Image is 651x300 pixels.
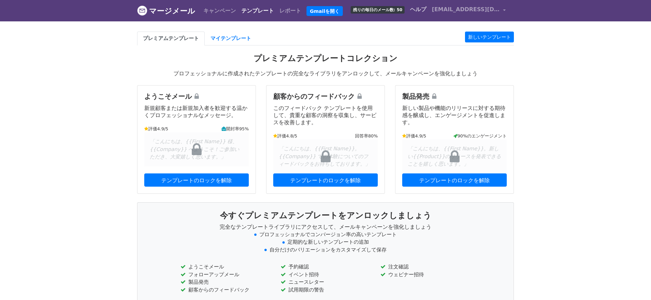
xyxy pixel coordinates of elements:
[273,92,355,100] font: 顧客からのフィードバック
[402,173,507,187] a: テンプレートのロックを解除
[355,133,378,138] font: 回答率80%
[161,177,232,183] font: テンプレートのロックを解除
[388,264,409,270] font: 注文確認
[173,70,478,77] font: プロフェッショナルに作成されたテンプレートの完全なライブラリをアンロックして、メールキャンペーンを強化しましょう
[617,267,651,300] iframe: Chat Widget
[143,35,199,41] font: プレミアムテンプレート
[279,7,301,14] font: レポート
[254,54,397,63] font: プレミアムテンプレートコレクション
[419,177,490,183] font: テンプレートのロックを解除
[205,32,257,45] a: マイテンプレート
[137,4,195,18] a: マージメール
[468,34,511,40] font: 新しいテンプレート
[465,32,514,42] a: 新しいテンプレート
[203,7,236,14] font: キャンペーン
[388,271,424,278] font: ウェビナー招待
[287,239,369,245] font: 定期的な新しいテンプレートの追加
[144,92,192,100] font: ようこそメール
[239,4,277,18] a: テンプレート
[188,264,224,270] font: ようこそメール
[210,35,251,41] font: マイテンプレート
[137,5,147,16] img: MergeMailロゴ
[226,126,249,131] font: 開封率95%
[290,177,361,183] font: テンプレートのロックを解除
[402,92,429,100] font: 製品発売
[273,105,376,126] font: このフィードバック テンプレートを使用して、貴重な顧客の洞察を収集し、サービスを改善します。
[289,279,324,285] font: ニュースレター
[402,105,505,126] font: 新しい製品や機能のリリースに対する期待感を醸成し、エンゲージメントを促進します。
[289,264,309,270] font: 予約確認
[458,133,507,138] font: 90%のエンゲージメント
[617,267,651,300] div: チャットウィジェット
[149,7,195,15] font: マージメール
[259,231,397,238] font: プロフェッショナルでコンバージョン率の高いテンプレート
[273,173,378,187] a: テンプレートのロックを解除
[429,3,508,19] a: [EMAIL_ADDRESS][DATE][DOMAIN_NAME]
[220,224,431,230] font: 完全なテンプレートライブラリにアクセスして、メールキャンペーンを強化しましょう
[277,4,304,18] a: レポート
[306,6,343,16] a: Gmailを開く
[188,271,239,278] font: フォローアップメール
[432,6,558,13] font: [EMAIL_ADDRESS][DATE][DOMAIN_NAME]
[406,133,426,138] font: 評価4.9/5
[241,7,274,14] font: テンプレート
[310,8,339,14] font: Gmailを開く
[289,287,324,293] font: 試用期限の警告
[407,3,429,16] a: ヘルプ
[144,173,249,187] a: テンプレートのロックを解除
[269,247,387,253] font: 自分だけのバリエーションをカスタマイズして保存
[220,211,431,220] font: 今すぐプレミアムテンプレートをアンロックしましょう
[410,6,426,13] font: ヘルプ
[188,279,209,285] font: 製品発売
[137,32,205,45] a: プレミアムテンプレート
[201,4,239,18] a: キャンペーン
[188,287,249,293] font: 顧客からのフィードバック
[289,271,319,278] font: イベント招待
[277,133,297,138] font: 評価4.8/5
[353,7,403,12] font: 残りの毎日のメール数: 50
[144,105,247,118] font: 新規顧客または新規加入者を歓迎する温かくプロフェッショナルなメッセージ。
[148,126,168,131] font: 評価4.9/5
[348,3,408,16] a: 残りの毎日のメール数: 50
